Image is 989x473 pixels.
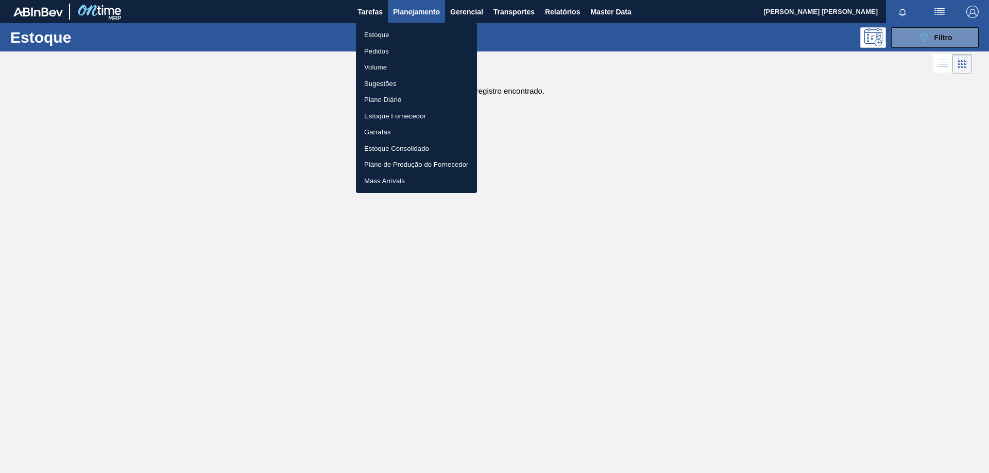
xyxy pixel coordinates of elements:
[356,76,477,92] a: Sugestões
[356,27,477,43] a: Estoque
[356,92,477,108] a: Plano Diário
[356,108,477,125] a: Estoque Fornecedor
[356,173,477,189] a: Mass Arrivals
[356,156,477,173] a: Plano de Produção do Fornecedor
[356,59,477,76] a: Volume
[356,124,477,141] a: Garrafas
[356,43,477,60] a: Pedidos
[356,141,477,157] a: Estoque Consolidado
